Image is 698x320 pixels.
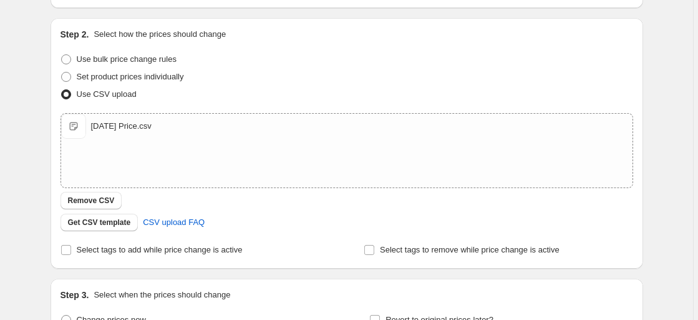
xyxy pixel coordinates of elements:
[77,72,184,81] span: Set product prices individually
[61,28,89,41] h2: Step 2.
[61,192,122,209] button: Remove CSV
[68,217,131,227] span: Get CSV template
[61,214,138,231] button: Get CSV template
[94,28,226,41] p: Select how the prices should change
[77,89,137,99] span: Use CSV upload
[68,196,115,206] span: Remove CSV
[94,289,230,301] p: Select when the prices should change
[380,245,560,254] span: Select tags to remove while price change is active
[91,120,152,132] div: [DATE] Price.csv
[61,289,89,301] h2: Step 3.
[143,216,205,229] span: CSV upload FAQ
[135,212,212,232] a: CSV upload FAQ
[77,54,177,64] span: Use bulk price change rules
[77,245,243,254] span: Select tags to add while price change is active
